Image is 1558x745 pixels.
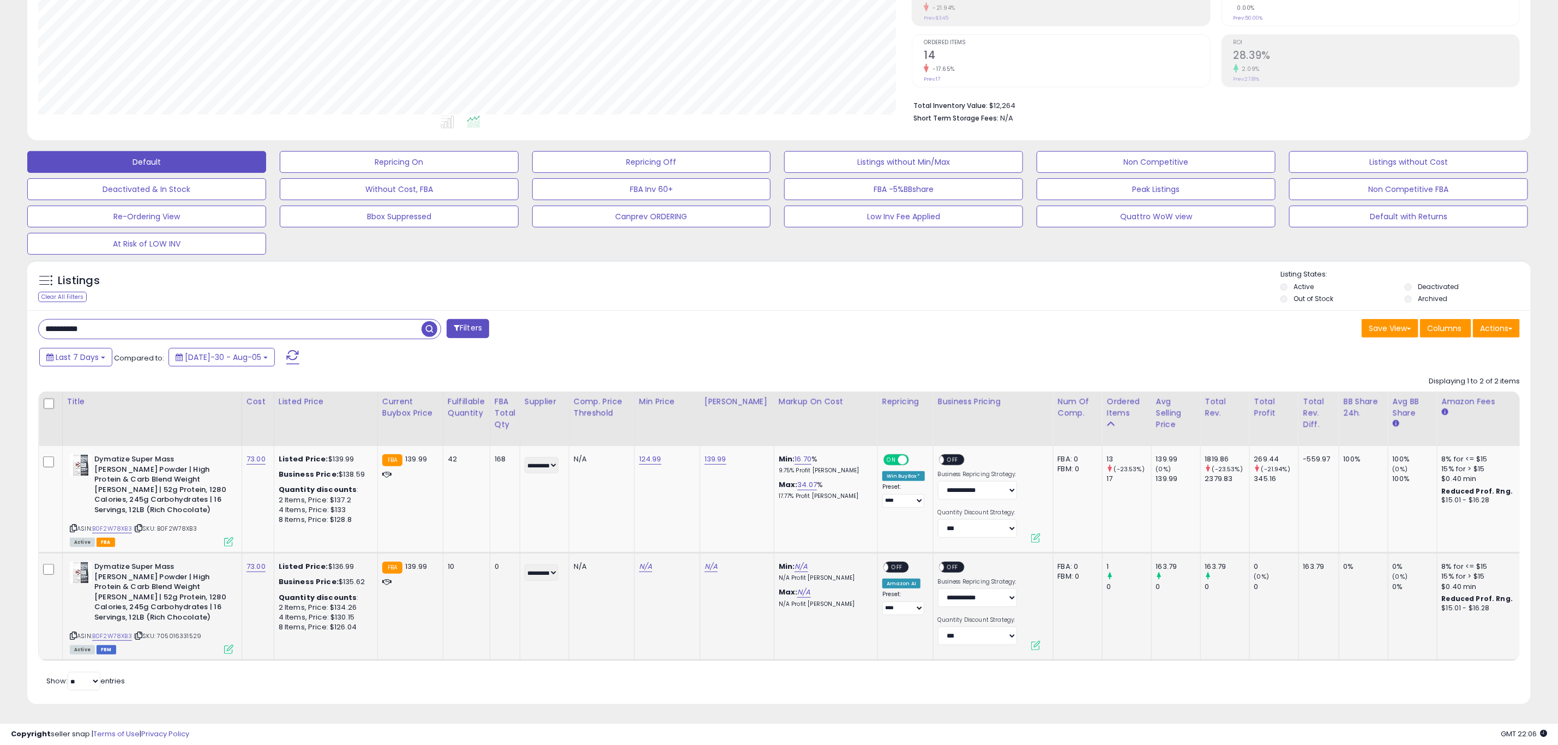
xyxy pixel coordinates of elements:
[280,151,519,173] button: Repricing On
[1107,474,1151,484] div: 17
[1418,294,1447,303] label: Archived
[448,562,482,572] div: 10
[97,538,115,547] span: FBA
[27,233,266,255] button: At Risk of LOW INV
[1205,454,1249,464] div: 1819.86
[1442,454,1532,464] div: 8% for <= $15
[39,348,112,367] button: Last 7 Days
[93,729,140,739] a: Terms of Use
[1294,282,1314,291] label: Active
[913,98,1512,111] li: $12,264
[1107,582,1151,592] div: 0
[779,480,869,500] div: %
[779,396,873,407] div: Markup on Cost
[1393,562,1437,572] div: 0%
[1289,206,1528,227] button: Default with Returns
[1205,562,1249,572] div: 163.79
[795,454,811,465] a: 16.70
[1058,454,1094,464] div: FBA: 0
[58,273,100,289] h5: Listings
[929,4,955,12] small: -21.94%
[1362,319,1418,338] button: Save View
[639,561,652,572] a: N/A
[1058,396,1098,419] div: Num of Comp.
[784,151,1023,173] button: Listings without Min/Max
[246,454,266,465] a: 73.00
[520,392,569,446] th: CSV column name: cust_attr_1_Supplier
[1442,582,1532,592] div: $0.40 min
[779,454,795,464] b: Min:
[70,538,95,547] span: All listings currently available for purchase on Amazon
[280,178,519,200] button: Without Cost, FBA
[1205,396,1245,419] div: Total Rev.
[279,561,328,572] b: Listed Price:
[779,561,795,572] b: Min:
[279,469,339,479] b: Business Price:
[1442,474,1532,484] div: $0.40 min
[279,454,369,464] div: $139.99
[574,454,626,464] div: N/A
[27,151,266,173] button: Default
[797,479,817,490] a: 34.07
[784,206,1023,227] button: Low Inv Fee Applied
[92,632,132,641] a: B0F2W78XB3
[70,645,95,654] span: All listings currently available for purchase on Amazon
[1107,396,1147,419] div: Ordered Items
[944,455,961,465] span: OFF
[279,495,369,505] div: 2 Items, Price: $137.2
[27,178,266,200] button: Deactivated & In Stock
[1234,4,1255,12] small: 0.00%
[1429,376,1520,387] div: Displaying 1 to 2 of 2 items
[1393,582,1437,592] div: 0%
[1344,454,1380,464] div: 100%
[1000,113,1013,123] span: N/A
[1280,269,1531,280] p: Listing States:
[1037,206,1276,227] button: Quattro WoW view
[1212,465,1243,473] small: (-23.53%)
[279,485,369,495] div: :
[279,454,328,464] b: Listed Price:
[279,515,369,525] div: 8 Items, Price: $128.8
[495,454,512,464] div: 168
[1344,562,1380,572] div: 0%
[705,454,726,465] a: 139.99
[885,455,898,465] span: ON
[1058,572,1094,581] div: FBM: 0
[56,352,99,363] span: Last 7 Days
[1393,396,1433,419] div: Avg BB Share
[1107,454,1151,464] div: 13
[1254,474,1298,484] div: 345.16
[1289,151,1528,173] button: Listings without Cost
[141,729,189,739] a: Privacy Policy
[1427,323,1461,334] span: Columns
[1254,572,1270,581] small: (0%)
[92,524,132,533] a: B0F2W78XB3
[779,574,869,582] p: N/A Profit [PERSON_NAME]
[1107,562,1151,572] div: 1
[279,577,369,587] div: $135.62
[279,612,369,622] div: 4 Items, Price: $130.15
[779,587,798,597] b: Max:
[246,561,266,572] a: 73.00
[1254,454,1298,464] div: 269.44
[532,206,771,227] button: Canprev ORDERING
[924,40,1210,46] span: Ordered Items
[938,509,1017,516] label: Quantity Discount Strategy:
[27,206,266,227] button: Re-Ordering View
[1058,562,1094,572] div: FBA: 0
[67,396,237,407] div: Title
[495,562,512,572] div: 0
[1261,465,1290,473] small: (-21.94%)
[1037,178,1276,200] button: Peak Listings
[134,632,201,640] span: | SKU: 705016331529
[134,524,197,533] span: | SKU: B0F2W78XB3
[1254,396,1294,419] div: Total Profit
[525,396,564,407] div: Supplier
[405,561,427,572] span: 139.99
[795,561,808,572] a: N/A
[185,352,261,363] span: [DATE]-30 - Aug-05
[639,396,695,407] div: Min Price
[779,467,869,474] p: 9.75% Profit [PERSON_NAME]
[70,454,233,545] div: ASIN:
[924,76,940,82] small: Prev: 17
